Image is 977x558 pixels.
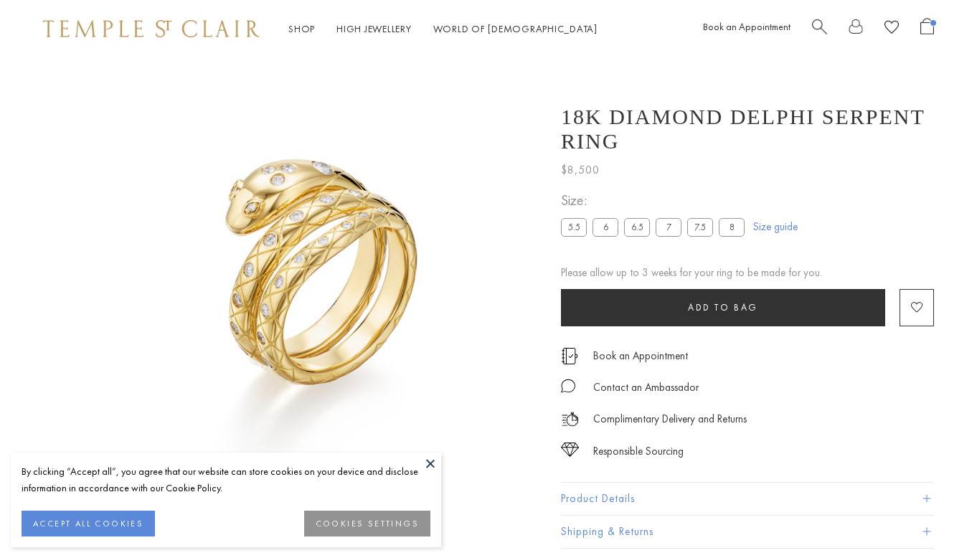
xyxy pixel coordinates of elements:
[561,289,885,326] button: Add to bag
[561,516,934,548] button: Shipping & Returns
[688,301,758,313] span: Add to bag
[22,511,155,536] button: ACCEPT ALL COOKIES
[593,443,684,460] div: Responsible Sourcing
[288,20,598,38] nav: Main navigation
[920,18,934,40] a: Open Shopping Bag
[753,219,798,234] a: Size guide
[561,410,579,428] img: icon_delivery.svg
[719,218,745,236] label: 8
[43,20,260,37] img: Temple St. Clair
[561,483,934,515] button: Product Details
[593,410,747,428] p: Complimentary Delivery and Returns
[593,218,618,236] label: 6
[687,218,713,236] label: 7.5
[593,348,688,364] a: Book an Appointment
[561,379,575,393] img: MessageIcon-01_2.svg
[561,189,750,212] span: Size:
[288,22,315,35] a: ShopShop
[561,264,934,282] div: Please allow up to 3 weeks for your ring to be made for you.
[624,218,650,236] label: 6.5
[304,511,430,536] button: COOKIES SETTINGS
[561,348,578,364] img: icon_appointment.svg
[561,105,934,153] h1: 18K Diamond Delphi Serpent Ring
[656,218,681,236] label: 7
[336,22,412,35] a: High JewelleryHigh Jewellery
[561,218,587,236] label: 5.5
[433,22,598,35] a: World of [DEMOGRAPHIC_DATA]World of [DEMOGRAPHIC_DATA]
[93,57,539,503] img: R31835-SERPENT
[884,18,899,40] a: View Wishlist
[703,20,790,33] a: Book an Appointment
[812,18,827,40] a: Search
[561,443,579,457] img: icon_sourcing.svg
[593,379,699,397] div: Contact an Ambassador
[561,161,600,179] span: $8,500
[905,491,963,544] iframe: Gorgias live chat messenger
[22,463,430,496] div: By clicking “Accept all”, you agree that our website can store cookies on your device and disclos...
